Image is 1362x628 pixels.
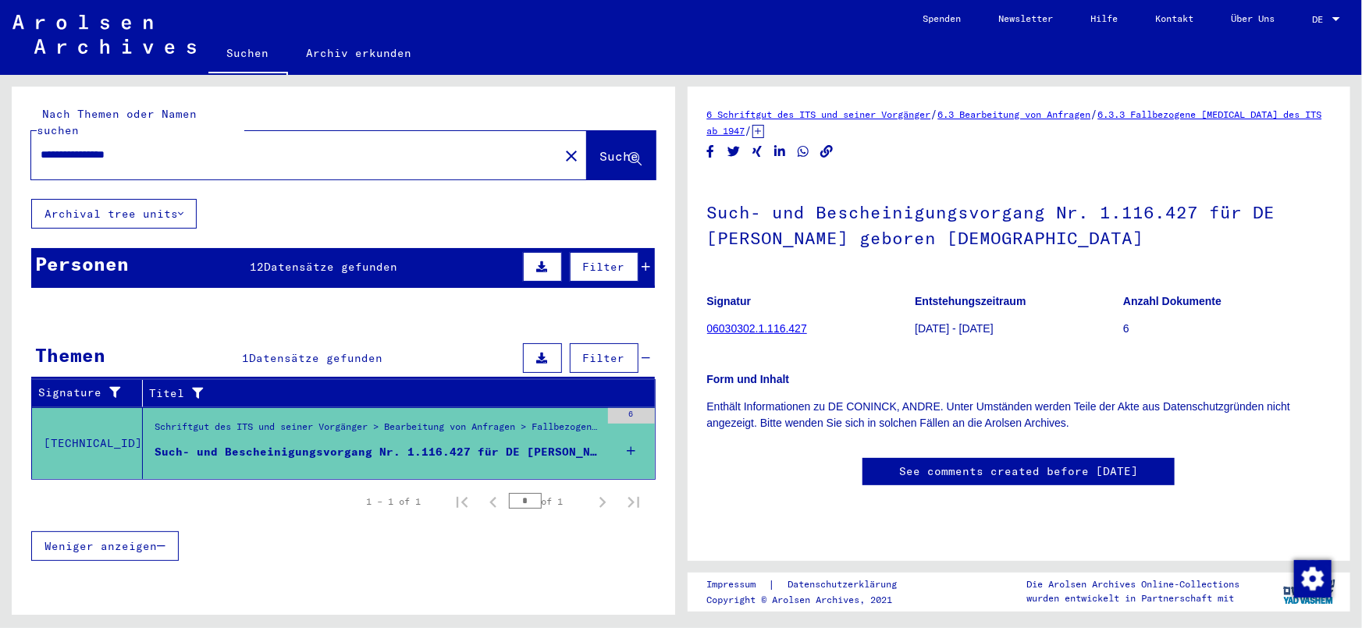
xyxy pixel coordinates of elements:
[795,142,812,161] button: Share on WhatsApp
[1312,14,1329,25] span: DE
[208,34,288,75] a: Suchen
[745,123,752,137] span: /
[149,385,624,402] div: Titel
[931,107,938,121] span: /
[915,321,1122,337] p: [DATE] - [DATE]
[772,142,788,161] button: Share on LinkedIn
[1026,577,1239,591] p: Die Arolsen Archives Online-Collections
[38,385,130,401] div: Signature
[264,260,397,274] span: Datensätze gefunden
[706,577,916,593] div: |
[726,142,742,161] button: Share on Twitter
[570,252,638,282] button: Filter
[556,140,587,171] button: Clear
[600,148,639,164] span: Suche
[37,107,197,137] mat-label: Nach Themen oder Namen suchen
[1123,295,1222,307] b: Anzahl Dokumente
[899,463,1138,480] a: See comments created before [DATE]
[44,539,157,553] span: Weniger anzeigen
[562,147,581,165] mat-icon: close
[149,381,640,406] div: Titel
[1294,560,1332,598] img: Zustimmung ändern
[749,142,766,161] button: Share on Xing
[1026,591,1239,605] p: wurden entwickelt in Partnerschaft mit
[155,444,600,460] div: Such- und Bescheinigungsvorgang Nr. 1.116.427 für DE [PERSON_NAME] geboren [DEMOGRAPHIC_DATA]
[1123,321,1331,337] p: 6
[583,260,625,274] span: Filter
[707,295,752,307] b: Signatur
[446,486,478,517] button: First page
[155,420,600,442] div: Schriftgut des ITS und seiner Vorgänger > Bearbeitung von Anfragen > Fallbezogene [MEDICAL_DATA] ...
[31,531,179,561] button: Weniger anzeigen
[570,343,638,373] button: Filter
[583,351,625,365] span: Filter
[707,322,807,335] a: 06030302.1.116.427
[478,486,509,517] button: Previous page
[250,260,264,274] span: 12
[1280,572,1339,611] img: yv_logo.png
[618,486,649,517] button: Last page
[1091,107,1098,121] span: /
[12,15,196,54] img: Arolsen_neg.svg
[35,250,129,278] div: Personen
[707,176,1332,271] h1: Such- und Bescheinigungsvorgang Nr. 1.116.427 für DE [PERSON_NAME] geboren [DEMOGRAPHIC_DATA]
[288,34,431,72] a: Archiv erkunden
[707,108,931,120] a: 6 Schriftgut des ITS und seiner Vorgänger
[587,131,656,179] button: Suche
[38,381,146,406] div: Signature
[915,295,1026,307] b: Entstehungszeitraum
[707,373,790,385] b: Form und Inhalt
[702,142,719,161] button: Share on Facebook
[819,142,835,161] button: Copy link
[31,199,197,229] button: Archival tree units
[938,108,1091,120] a: 6.3 Bearbeitung von Anfragen
[587,486,618,517] button: Next page
[706,593,916,607] p: Copyright © Arolsen Archives, 2021
[706,577,768,593] a: Impressum
[775,577,916,593] a: Datenschutzerklärung
[707,399,1332,431] p: Enthält Informationen zu DE CONINCK, ANDRE. Unter Umständen werden Teile der Akte aus Datenschutz...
